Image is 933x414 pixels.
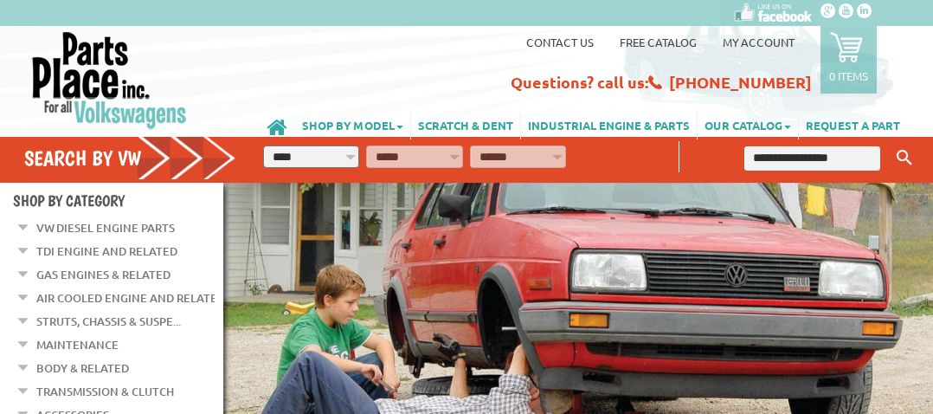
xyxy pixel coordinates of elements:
[36,380,174,403] a: Transmission & Clutch
[411,109,520,139] a: SCRATCH & DENT
[891,144,917,172] button: Keyword Search
[36,357,129,379] a: Body & Related
[36,333,119,356] a: Maintenance
[36,240,177,262] a: TDI Engine and Related
[13,191,223,210] h4: Shop By Category
[526,35,594,49] a: Contact us
[295,109,410,139] a: SHOP BY MODEL
[36,287,225,309] a: Air Cooled Engine and Related
[799,109,907,139] a: REQUEST A PART
[24,146,236,171] h4: Search by VW
[36,217,175,239] a: VW Diesel Engine Parts
[36,310,181,333] a: Struts, Chassis & Suspe...
[36,263,171,286] a: Gas Engines & Related
[30,30,189,130] img: Parts Place Inc!
[829,68,868,83] p: 0 items
[521,109,697,139] a: INDUSTRIAL ENGINE & PARTS
[723,35,795,49] a: My Account
[820,26,877,94] a: 0 items
[698,109,798,139] a: OUR CATALOG
[620,35,697,49] a: Free Catalog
